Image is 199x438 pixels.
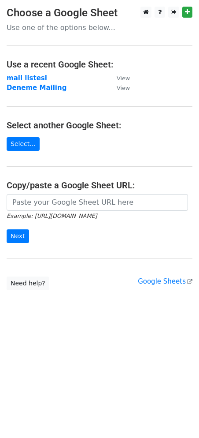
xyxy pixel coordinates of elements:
small: Example: [URL][DOMAIN_NAME] [7,213,97,219]
small: View [117,85,130,91]
a: View [108,74,130,82]
input: Next [7,229,29,243]
p: Use one of the options below... [7,23,192,32]
a: Google Sheets [138,277,192,285]
a: Select... [7,137,40,151]
h4: Select another Google Sheet: [7,120,192,131]
input: Paste your Google Sheet URL here [7,194,188,211]
h4: Use a recent Google Sheet: [7,59,192,70]
a: Need help? [7,277,49,290]
h3: Choose a Google Sheet [7,7,192,19]
a: mail listesi [7,74,47,82]
a: View [108,84,130,92]
small: View [117,75,130,82]
a: Deneme Mailing [7,84,66,92]
h4: Copy/paste a Google Sheet URL: [7,180,192,191]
